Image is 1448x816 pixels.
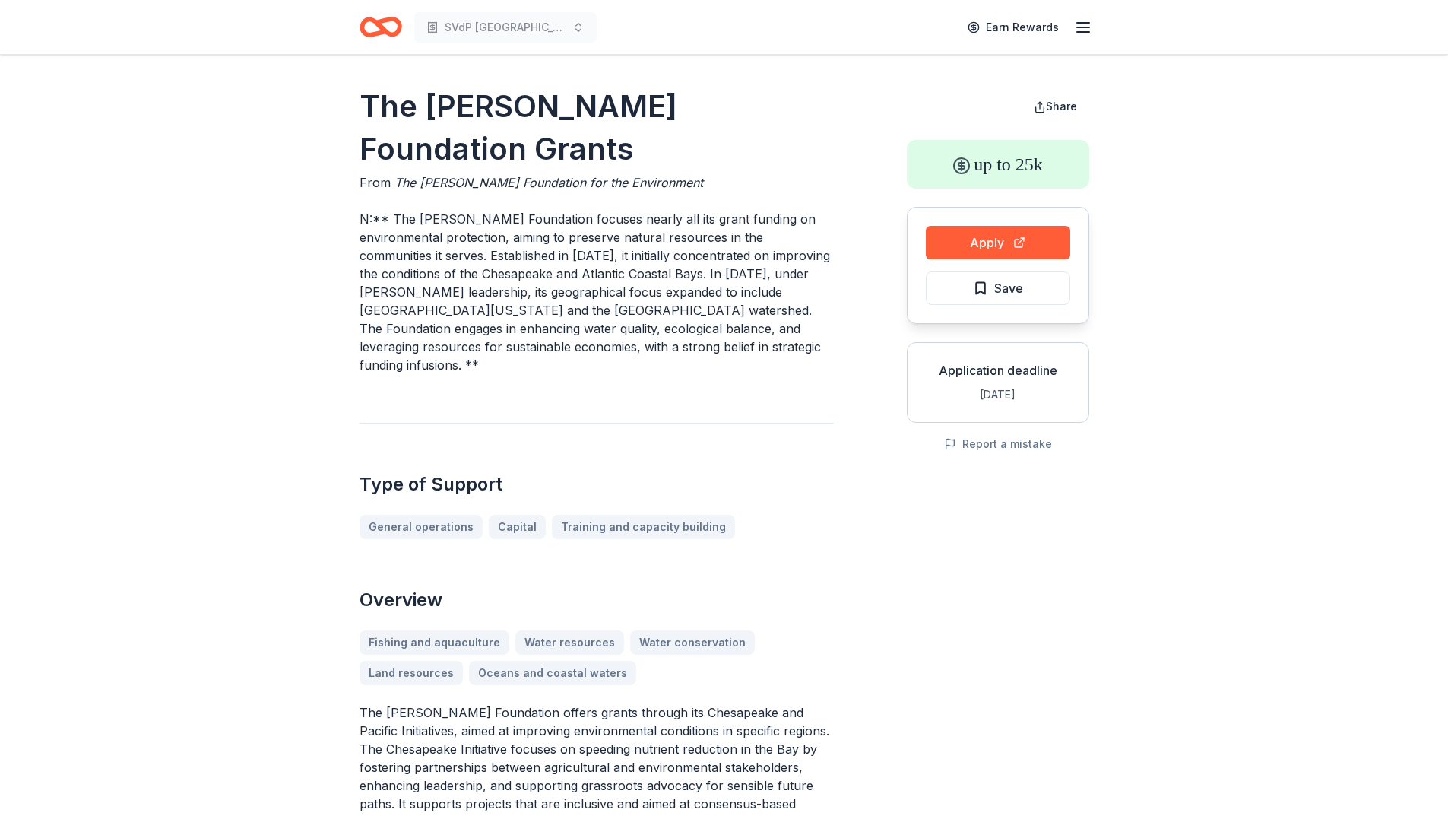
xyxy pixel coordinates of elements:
div: From [360,173,834,192]
button: Share [1022,91,1089,122]
span: SVdP [GEOGRAPHIC_DATA] [445,18,566,37]
button: Save [926,271,1070,305]
div: [DATE] [920,386,1076,404]
div: Application deadline [920,361,1076,379]
button: Report a mistake [944,435,1052,453]
a: Training and capacity building [552,515,735,539]
a: Capital [489,515,546,539]
span: The [PERSON_NAME] Foundation for the Environment [394,175,703,190]
h2: Type of Support [360,472,834,497]
a: Home [360,9,402,45]
span: Share [1046,100,1077,113]
h2: Overview [360,588,834,612]
button: Apply [926,226,1070,259]
a: General operations [360,515,483,539]
div: up to 25k [907,140,1089,189]
button: SVdP [GEOGRAPHIC_DATA] [414,12,597,43]
a: Earn Rewards [958,14,1068,41]
span: Save [994,278,1023,298]
h1: The [PERSON_NAME] Foundation Grants [360,85,834,170]
p: N:** The [PERSON_NAME] Foundation focuses nearly all its grant funding on environmental protectio... [360,210,834,374]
